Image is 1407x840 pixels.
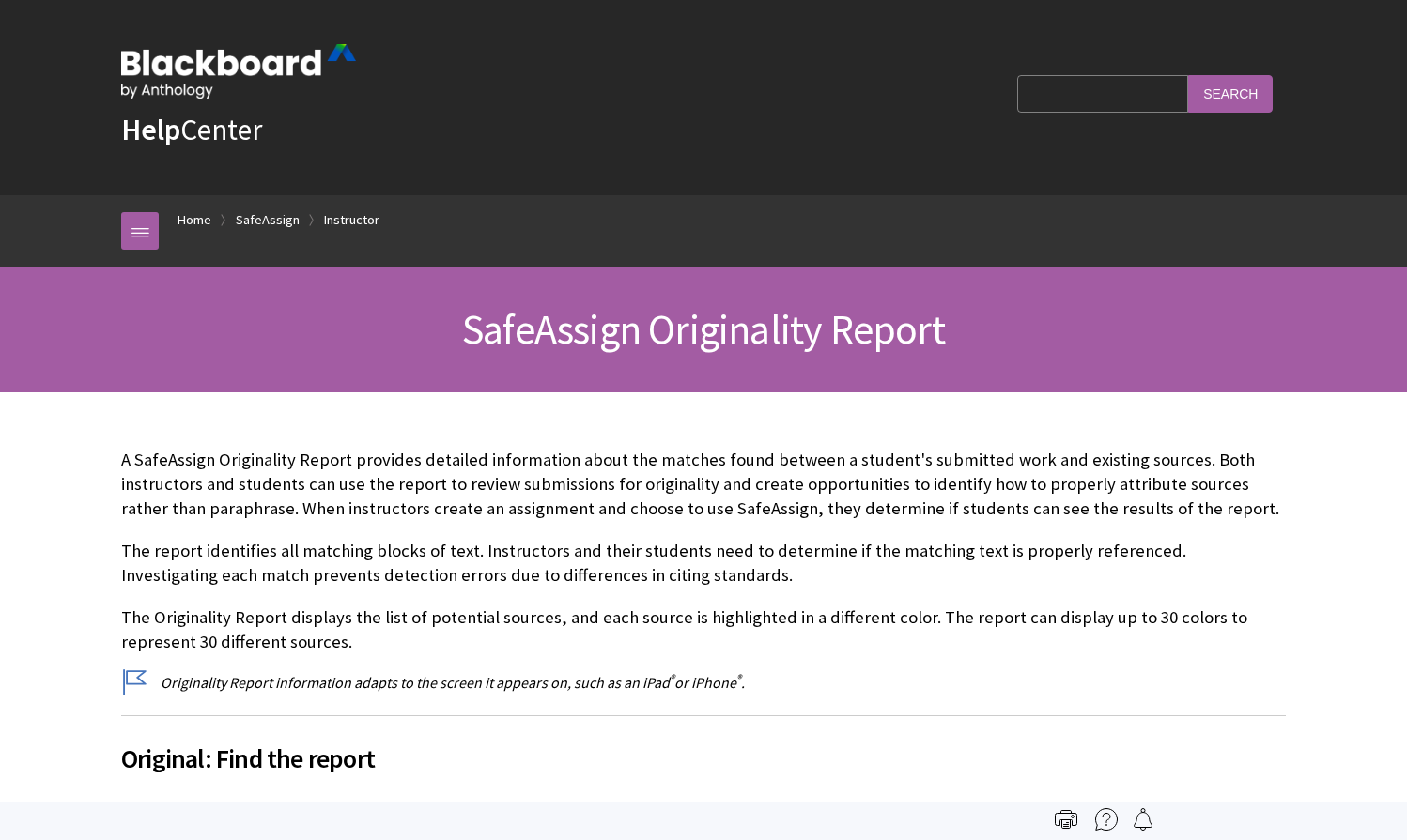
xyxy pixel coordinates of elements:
h2: Original: Find the report [121,715,1286,778]
a: SafeAssign [236,208,300,232]
sup: ® [670,671,674,685]
img: Follow this page [1132,808,1154,831]
a: Home [178,208,211,232]
p: The report identifies all matching blocks of text. Instructors and their students need to determi... [121,539,1286,588]
input: Search [1188,75,1273,112]
img: Blackboard by Anthology [121,44,356,99]
img: Print [1055,808,1077,831]
p: The Originality Report displays the list of potential sources, and each source is highlighted in ... [121,605,1286,654]
span: SafeAssign Originality Report [462,303,945,355]
p: A SafeAssign Originality Report provides detailed information about the matches found between a s... [121,448,1286,522]
p: Originality Report information adapts to the screen it appears on, such as an iPad or iPhone . [121,672,1286,693]
sup: ® [736,671,741,685]
strong: Help [121,111,180,148]
img: More help [1095,808,1118,831]
a: HelpCenter [121,111,262,148]
a: Instructor [324,208,379,232]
